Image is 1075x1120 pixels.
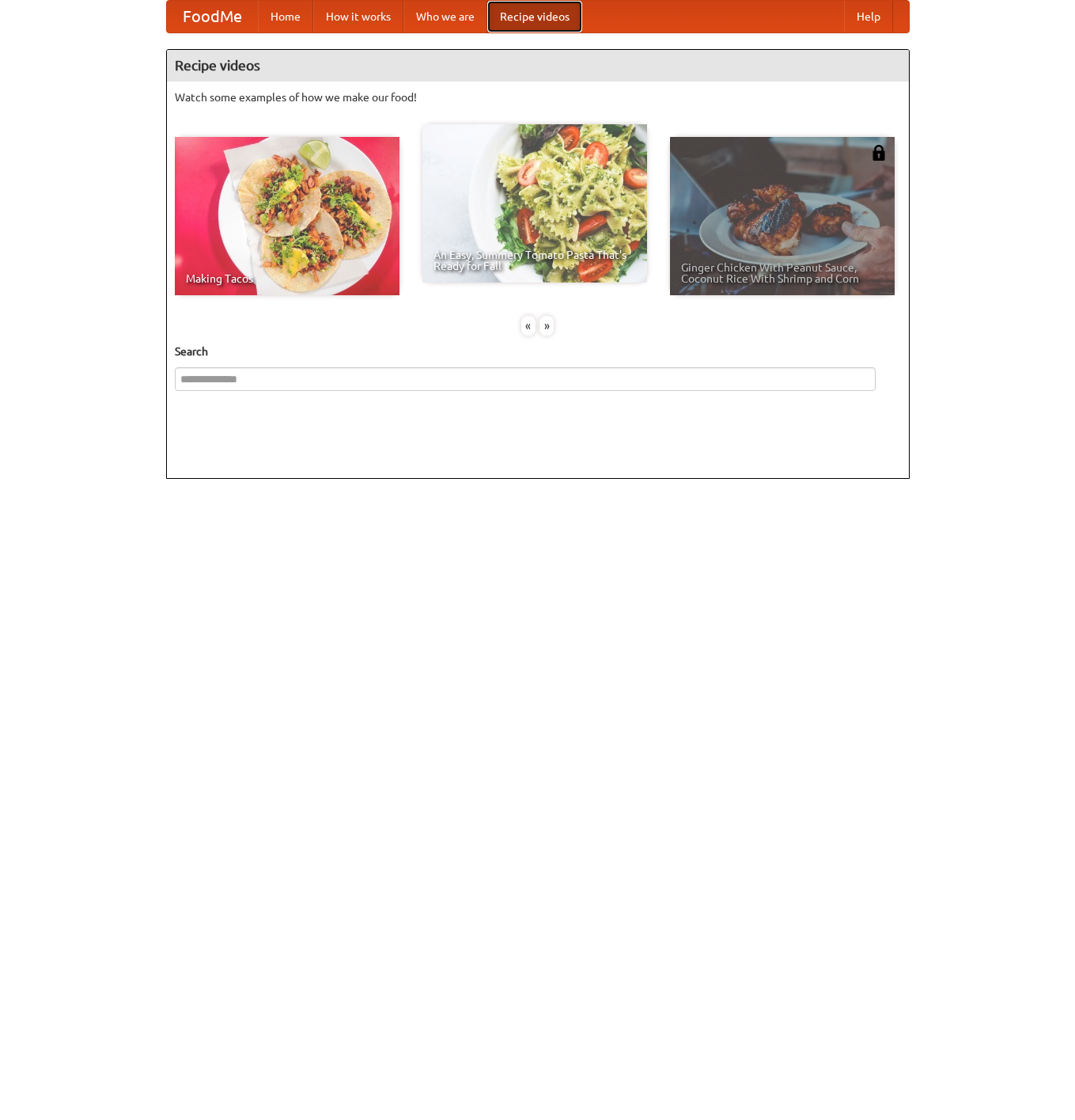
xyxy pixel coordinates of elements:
a: Home [258,1,313,32]
a: Who we are [403,1,487,32]
div: « [521,316,536,336]
div: » [539,316,554,336]
a: Making Tacos [175,137,399,295]
a: An Easy, Summery Tomato Pasta That's Ready for Fall [422,124,647,283]
a: Recipe videos [487,1,582,32]
img: 483408.png [871,145,887,161]
a: How it works [313,1,403,32]
h5: Search [175,344,901,359]
span: An Easy, Summery Tomato Pasta That's Ready for Fall [433,249,636,271]
h4: Recipe videos [167,50,909,82]
a: Help [844,1,893,32]
span: Making Tacos [186,273,388,284]
p: Watch some examples of how we make our food! [175,89,901,105]
a: FoodMe [167,1,258,32]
